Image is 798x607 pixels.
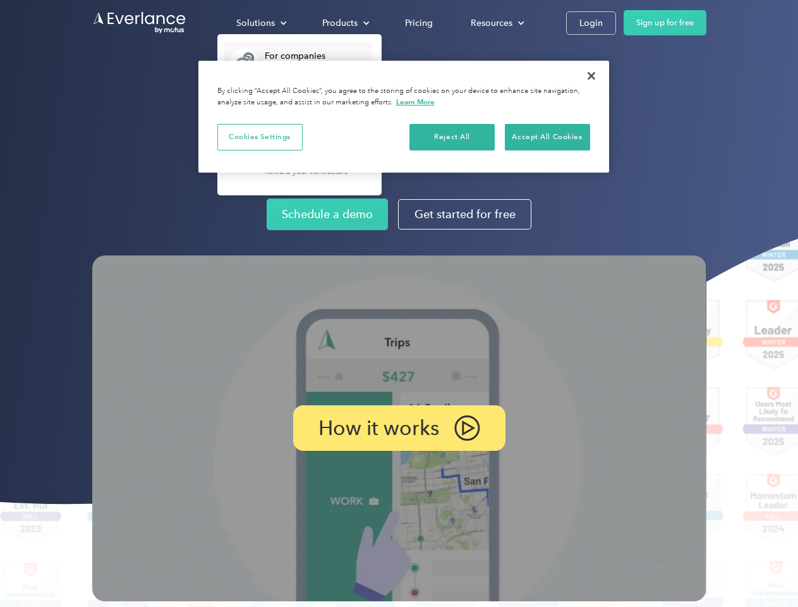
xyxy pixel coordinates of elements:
[392,12,445,34] a: Pricing
[217,86,590,108] div: By clicking “Accept All Cookies”, you agree to the storing of cookies on your device to enhance s...
[579,15,603,31] div: Login
[198,61,609,173] div: Privacy
[624,10,706,35] a: Sign up for free
[322,15,358,31] div: Products
[224,42,372,83] a: For companiesEasy vehicle reimbursements
[396,97,435,106] a: More information about your privacy, opens in a new tab
[265,50,365,63] div: For companies
[458,12,535,34] div: Resources
[198,61,609,173] div: Cookie banner
[217,34,382,195] nav: Solutions
[310,12,380,34] div: Products
[409,124,495,150] button: Reject All
[405,15,433,31] div: Pricing
[318,420,439,436] p: How it works
[92,11,187,35] a: Go to homepage
[217,124,303,150] button: Cookies Settings
[505,124,590,150] button: Accept All Cookies
[471,15,512,31] div: Resources
[93,75,157,102] input: Submit
[267,199,388,230] a: Schedule a demo
[566,11,616,35] a: Login
[398,199,531,230] a: Get started for free
[236,15,275,31] div: Solutions
[577,62,605,90] button: Close
[224,12,297,34] div: Solutions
